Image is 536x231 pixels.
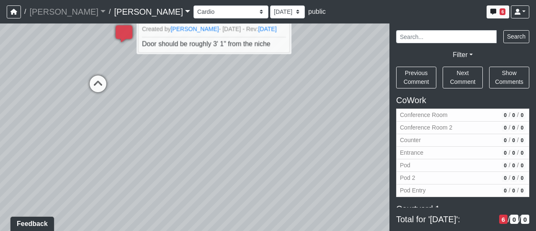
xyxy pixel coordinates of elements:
[400,148,498,157] span: Entrance
[400,186,498,195] span: Pod Entry
[510,149,517,157] span: # of QA/customer approval comments in revision
[443,67,483,88] button: Next Comment
[171,26,219,32] a: [PERSON_NAME]
[400,161,498,170] span: Pod
[517,174,519,182] span: /
[396,95,529,105] h5: CoWork
[517,123,519,132] span: /
[396,159,529,172] button: Pod0/0/0
[508,214,510,224] span: /
[450,70,476,85] span: Next Comment
[400,174,498,182] span: Pod 2
[502,149,508,157] span: # of open/more info comments in revision
[21,3,29,20] span: /
[510,162,517,169] span: # of QA/customer approval comments in revision
[517,186,519,195] span: /
[502,162,508,169] span: # of open/more info comments in revision
[499,215,508,224] span: # of open/more info comments in revision
[400,111,498,119] span: Conference Room
[509,161,510,170] span: /
[114,3,190,20] a: [PERSON_NAME]
[517,111,519,119] span: /
[519,149,526,157] span: # of resolved comments in revision
[396,214,496,224] span: Total for '[DATE]':
[106,3,114,20] span: /
[518,214,521,224] span: /
[510,187,517,195] span: # of QA/customer approval comments in revision
[519,124,526,132] span: # of resolved comments in revision
[502,124,508,132] span: # of open/more info comments in revision
[396,67,436,88] button: Previous Comment
[510,174,517,182] span: # of QA/customer approval comments in revision
[396,184,529,197] button: Pod Entry0/0/0
[509,174,510,182] span: /
[509,136,510,145] span: /
[489,67,529,88] button: Show Comments
[502,112,508,119] span: # of open/more info comments in revision
[404,70,429,85] span: Previous Comment
[510,124,517,132] span: # of QA/customer approval comments in revision
[519,174,526,182] span: # of resolved comments in revision
[517,136,519,145] span: /
[396,204,529,214] h5: Courtyard 1
[509,123,510,132] span: /
[142,40,271,47] span: Door should be roughly 3' 1" from the niche
[509,186,510,195] span: /
[396,147,529,159] button: Entrance0/0/0
[396,122,529,134] button: Conference Room 20/0/0
[396,172,529,184] button: Pod 20/0/0
[519,112,526,119] span: # of resolved comments in revision
[509,111,510,119] span: /
[495,70,523,85] span: Show Comments
[517,161,519,170] span: /
[500,8,505,15] span: 6
[400,123,498,132] span: Conference Room 2
[396,30,497,43] input: Search
[6,214,56,231] iframe: Ybug feedback widget
[519,162,526,169] span: # of resolved comments in revision
[308,8,326,15] span: public
[142,25,286,34] small: Created by - [DATE] - Rev:
[510,112,517,119] span: # of QA/customer approval comments in revision
[258,26,277,32] a: [DATE]
[502,187,508,195] span: # of open/more info comments in revision
[509,148,510,157] span: /
[510,215,518,224] span: # of QA/customer approval comments in revision
[502,174,508,182] span: # of open/more info comments in revision
[453,51,473,58] a: Filter
[510,137,517,144] span: # of QA/customer approval comments in revision
[519,187,526,195] span: # of resolved comments in revision
[519,137,526,144] span: # of resolved comments in revision
[29,3,106,20] a: [PERSON_NAME]
[396,109,529,122] button: Conference Room0/0/0
[487,5,509,18] button: 6
[517,148,519,157] span: /
[503,30,529,43] button: Search
[396,134,529,147] button: Counter0/0/0
[400,136,498,145] span: Counter
[521,215,529,224] span: # of resolved comments in revision
[502,137,508,144] span: # of open/more info comments in revision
